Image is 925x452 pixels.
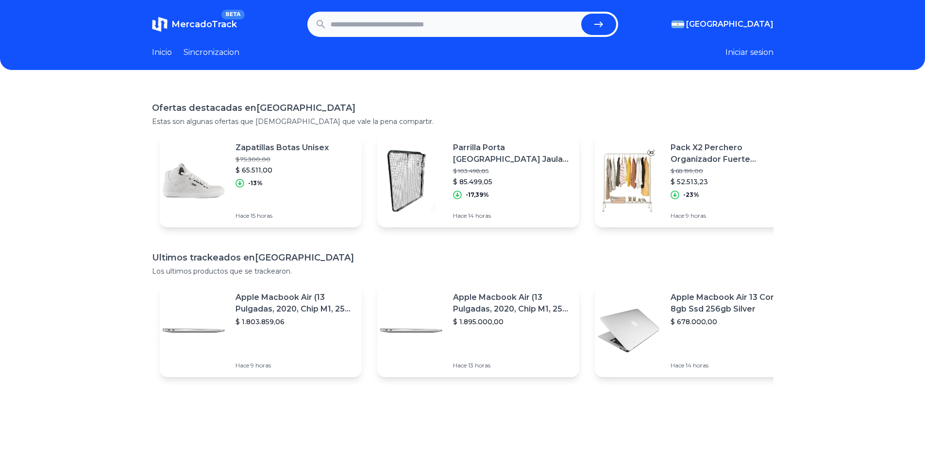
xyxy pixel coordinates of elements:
h1: Ultimos trackeados en [GEOGRAPHIC_DATA] [152,251,774,264]
p: Apple Macbook Air (13 Pulgadas, 2020, Chip M1, 256 Gb De Ssd, 8 Gb De Ram) - Plata [235,292,354,315]
img: Featured image [595,147,663,215]
p: Parrilla Porta [GEOGRAPHIC_DATA] Jaula Universal Reforzada Adaptable [453,142,572,165]
p: $ 1.895.000,00 [453,317,572,327]
p: Hace 9 horas [235,362,354,369]
p: $ 52.513,23 [671,177,789,187]
p: Estas son algunas ofertas que [DEMOGRAPHIC_DATA] que vale la pena compartir. [152,117,774,126]
p: Apple Macbook Air 13 Core I5 8gb Ssd 256gb Silver [671,292,789,315]
button: Iniciar sesion [725,47,774,58]
a: MercadoTrackBETA [152,17,237,32]
span: [GEOGRAPHIC_DATA] [686,18,774,30]
p: Hace 13 horas [453,362,572,369]
h1: Ofertas destacadas en [GEOGRAPHIC_DATA] [152,101,774,115]
img: Featured image [160,147,228,215]
a: Featured imageApple Macbook Air (13 Pulgadas, 2020, Chip M1, 256 Gb De Ssd, 8 Gb De Ram) - Plata$... [160,284,362,377]
p: Los ultimos productos que se trackearon. [152,266,774,276]
p: $ 85.499,05 [453,177,572,187]
img: Featured image [595,296,663,365]
p: Hace 14 horas [671,362,789,369]
p: -17,39% [466,191,489,199]
p: Apple Macbook Air (13 Pulgadas, 2020, Chip M1, 256 Gb De Ssd, 8 Gb De Ram) - Plata [453,292,572,315]
p: Hace 9 horas [671,212,789,220]
img: Featured image [377,296,445,365]
p: $ 68.199,00 [671,167,789,175]
img: Featured image [160,296,228,365]
a: Inicio [152,47,172,58]
p: -13% [248,179,263,187]
a: Sincronizacion [184,47,239,58]
p: $ 678.000,00 [671,317,789,327]
p: Zapatillas Botas Unisex [235,142,329,154]
p: Pack X2 Perchero Organizador Fuerte Reforzado Uso [671,142,789,165]
a: Featured imagePack X2 Perchero Organizador Fuerte Reforzado Uso$ 68.199,00$ 52.513,23-23%Hace 9 h... [595,134,797,227]
img: MercadoTrack [152,17,168,32]
p: Hace 15 horas [235,212,329,220]
p: $ 103.498,85 [453,167,572,175]
p: Hace 14 horas [453,212,572,220]
button: [GEOGRAPHIC_DATA] [672,18,774,30]
span: MercadoTrack [171,19,237,30]
p: $ 75.300,00 [235,156,329,163]
img: Featured image [377,147,445,215]
p: -23% [683,191,699,199]
a: Featured imageZapatillas Botas Unisex$ 75.300,00$ 65.511,00-13%Hace 15 horas [160,134,362,227]
a: Featured imageParrilla Porta [GEOGRAPHIC_DATA] Jaula Universal Reforzada Adaptable$ 103.498,85$ 8... [377,134,579,227]
p: $ 65.511,00 [235,165,329,175]
a: Featured imageApple Macbook Air 13 Core I5 8gb Ssd 256gb Silver$ 678.000,00Hace 14 horas [595,284,797,377]
a: Featured imageApple Macbook Air (13 Pulgadas, 2020, Chip M1, 256 Gb De Ssd, 8 Gb De Ram) - Plata$... [377,284,579,377]
p: $ 1.803.859,06 [235,317,354,327]
span: BETA [221,10,244,19]
img: Argentina [672,20,684,28]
